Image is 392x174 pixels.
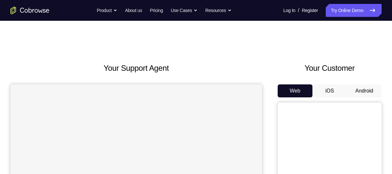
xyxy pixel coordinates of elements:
[312,84,347,97] button: iOS
[205,4,232,17] button: Resources
[326,4,382,17] a: Try Online Demo
[298,6,299,14] span: /
[171,4,197,17] button: Use Cases
[10,6,49,14] a: Go to the home page
[10,62,262,74] h2: Your Support Agent
[97,4,117,17] button: Product
[283,4,295,17] a: Log In
[150,4,163,17] a: Pricing
[278,62,382,74] h2: Your Customer
[347,84,382,97] button: Android
[302,4,318,17] a: Register
[278,84,312,97] button: Web
[125,4,142,17] a: About us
